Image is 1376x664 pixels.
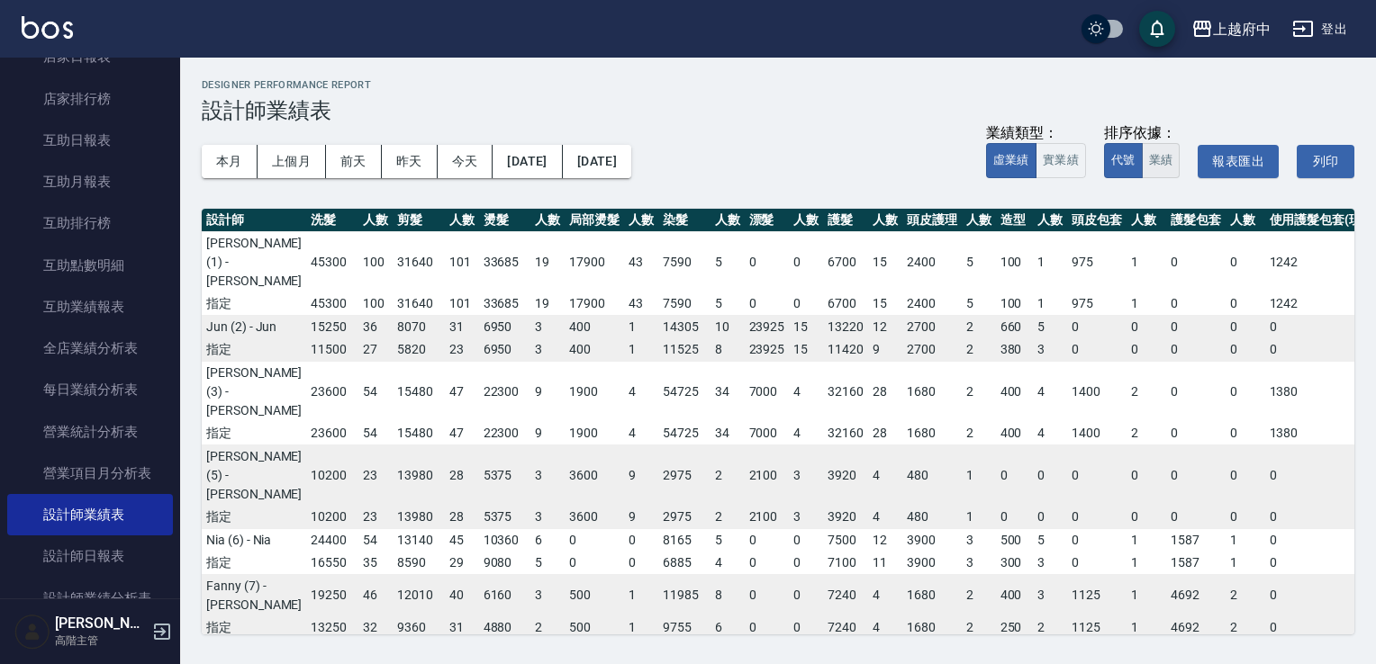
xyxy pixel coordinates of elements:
td: 380 [996,338,1034,362]
button: 實業績 [1036,143,1086,178]
td: 1 [1127,552,1166,575]
td: 400 [996,422,1034,445]
td: 33685 [479,292,531,316]
td: 2400 [902,231,962,292]
td: 2700 [902,338,962,362]
td: 0 [1226,506,1265,529]
td: 480 [902,506,962,529]
td: 100 [996,292,1034,316]
td: 23600 [306,422,358,445]
td: 32160 [823,361,868,422]
td: 5 [711,231,745,292]
td: 7590 [658,231,711,292]
td: 12 [868,528,902,552]
th: 頭皮包套 [1067,209,1127,232]
button: 上個月 [258,145,326,178]
button: 登出 [1285,13,1354,46]
td: 1 [1033,292,1067,316]
button: 代號 [1104,143,1143,178]
td: 1587 [1166,528,1226,552]
td: 0 [1033,506,1067,529]
td: 0 [624,528,658,552]
td: 23 [445,338,479,362]
td: 6700 [823,231,868,292]
td: 0 [1127,338,1166,362]
img: Person [14,614,50,650]
td: 4 [624,361,658,422]
th: 造型 [996,209,1034,232]
td: [PERSON_NAME] (5) - [PERSON_NAME] [202,444,306,506]
td: 9 [530,361,565,422]
td: 0 [1127,315,1166,338]
td: 8 [711,338,745,362]
td: 34 [711,422,745,445]
button: 業績 [1142,143,1181,178]
th: 洗髮 [306,209,358,232]
td: 16550 [306,552,358,575]
td: 0 [1226,338,1265,362]
td: 12 [868,315,902,338]
th: 護髮 [823,209,868,232]
td: 0 [1127,506,1166,529]
a: 互助日報表 [7,120,173,161]
th: 人數 [624,209,658,232]
td: 5 [1033,315,1067,338]
td: 4 [868,444,902,506]
td: 15 [868,231,902,292]
td: 1 [624,315,658,338]
td: 5375 [479,506,531,529]
h3: 設計師業績表 [202,98,1354,123]
a: 店家日報表 [7,36,173,77]
h5: [PERSON_NAME] [55,615,147,633]
td: 1 [1127,231,1166,292]
td: 10200 [306,444,358,506]
a: 互助點數明細 [7,245,173,286]
td: 54 [358,361,393,422]
td: 0 [1166,444,1226,506]
td: 0 [565,552,624,575]
td: 4 [1033,361,1067,422]
a: 設計師日報表 [7,535,173,577]
td: 31 [445,315,479,338]
td: 5375 [479,444,531,506]
th: 人數 [789,209,823,232]
td: 0 [1166,361,1226,422]
td: 1680 [902,422,962,445]
td: 660 [996,315,1034,338]
td: 33685 [479,231,531,292]
td: 2 [1127,361,1166,422]
td: 11 [868,552,902,575]
button: [DATE] [563,145,631,178]
th: 人數 [445,209,479,232]
a: 互助月報表 [7,161,173,202]
td: 5 [962,231,996,292]
td: 0 [1033,444,1067,506]
td: 7100 [823,552,868,575]
td: 6950 [479,315,531,338]
th: 護髮包套 [1166,209,1226,232]
button: 虛業績 [986,143,1037,178]
td: 3920 [823,506,868,529]
th: 人數 [1033,209,1067,232]
td: 2 [962,338,996,362]
td: 2 [962,315,996,338]
td: 0 [1166,231,1226,292]
td: 17900 [565,292,624,316]
td: 3 [530,338,565,362]
td: 0 [1166,315,1226,338]
td: 10200 [306,506,358,529]
th: 人數 [868,209,902,232]
td: 23600 [306,361,358,422]
td: 45300 [306,231,358,292]
td: 3 [1033,338,1067,362]
td: 0 [1166,292,1226,316]
td: 指定 [202,292,306,316]
td: 28 [445,444,479,506]
a: 每日業績分析表 [7,369,173,410]
a: 店家排行榜 [7,78,173,120]
td: 3900 [902,528,962,552]
td: 0 [789,552,823,575]
td: 1900 [565,361,624,422]
td: 6885 [658,552,711,575]
td: 1 [962,444,996,506]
